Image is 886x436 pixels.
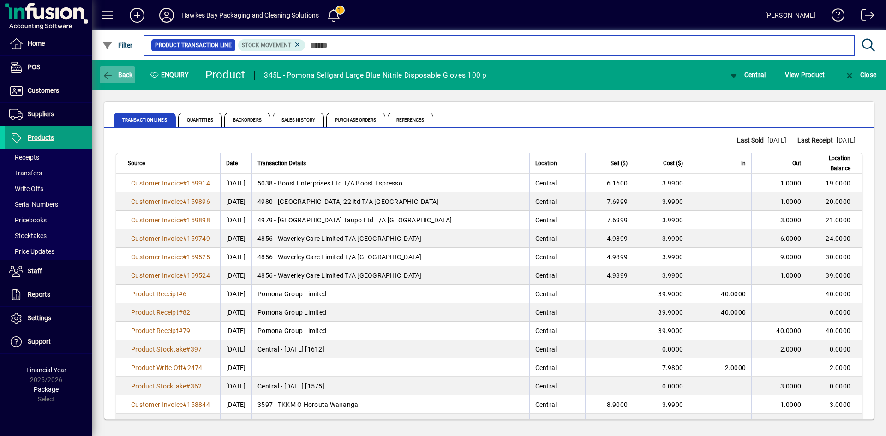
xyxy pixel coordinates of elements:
[264,68,486,83] div: 345L - Pomona Selfgard Large Blue Nitrile Disposable Gloves 100 p
[131,198,183,205] span: Customer Invoice
[183,327,191,334] span: 79
[131,419,183,427] span: Customer Invoice
[220,303,251,322] td: [DATE]
[585,395,641,414] td: 8.9000
[28,338,51,345] span: Support
[780,235,802,242] span: 6.0000
[776,419,801,427] span: 14.0000
[5,197,92,212] a: Serial Numbers
[785,67,825,82] span: View Product
[591,158,636,168] div: Sell ($)
[92,66,143,83] app-page-header-button: Back
[641,322,696,340] td: 39.9000
[535,158,580,168] div: Location
[128,363,206,373] a: Product Write Off#2474
[128,326,194,336] a: Product Receipt#79
[179,309,183,316] span: #
[780,198,802,205] span: 1.0000
[807,358,862,377] td: 2.0000
[131,309,179,316] span: Product Receipt
[251,285,529,303] td: Pomona Group Limited
[220,340,251,358] td: [DATE]
[187,364,203,371] span: 2474
[5,228,92,244] a: Stocktakes
[641,229,696,248] td: 3.9900
[663,158,683,168] span: Cost ($)
[9,216,47,224] span: Pricebooks
[807,266,862,285] td: 39.0000
[183,290,186,298] span: 6
[641,266,696,285] td: 3.9900
[131,327,179,334] span: Product Receipt
[187,198,210,205] span: 159896
[181,8,319,23] div: Hawkes Bay Packaging and Cleaning Solutions
[741,158,746,168] span: In
[535,346,557,353] span: Central
[220,248,251,266] td: [DATE]
[131,364,183,371] span: Product Write Off
[28,63,40,71] span: POS
[183,419,187,427] span: #
[780,179,802,187] span: 1.0000
[641,192,696,211] td: 3.9900
[28,314,51,322] span: Settings
[26,366,66,374] span: Financial Year
[641,285,696,303] td: 39.9000
[131,216,183,224] span: Customer Invoice
[131,401,183,408] span: Customer Invoice
[131,179,183,187] span: Customer Invoice
[220,174,251,192] td: [DATE]
[34,386,59,393] span: Package
[641,414,696,432] td: 55.8600
[765,8,815,23] div: [PERSON_NAME]
[114,113,176,127] span: Transaction Lines
[5,103,92,126] a: Suppliers
[128,158,145,168] span: Source
[131,272,183,279] span: Customer Invoice
[854,2,874,32] a: Logout
[5,56,92,79] a: POS
[767,137,786,144] span: [DATE]
[792,158,801,168] span: Out
[807,303,862,322] td: 0.0000
[5,32,92,55] a: Home
[220,395,251,414] td: [DATE]
[783,66,827,83] button: View Product
[585,192,641,211] td: 7.6999
[807,377,862,395] td: 0.0000
[131,290,179,298] span: Product Receipt
[128,178,213,188] a: Customer Invoice#159914
[844,71,876,78] span: Close
[220,229,251,248] td: [DATE]
[251,377,529,395] td: Central - [DATE] [1575]
[226,158,246,168] div: Date
[585,229,641,248] td: 4.9899
[128,307,194,317] a: Product Receipt#82
[535,198,557,205] span: Central
[128,158,215,168] div: Source
[128,344,205,354] a: Product Stocktake#397
[797,136,837,145] span: Last Receipt
[183,272,187,279] span: #
[535,158,557,168] span: Location
[128,197,213,207] a: Customer Invoice#159896
[5,149,92,165] a: Receipts
[186,382,190,390] span: #
[226,158,238,168] span: Date
[641,340,696,358] td: 0.0000
[257,158,306,168] span: Transaction Details
[641,358,696,377] td: 7.9800
[807,414,862,432] td: 4.0000
[535,272,557,279] span: Central
[205,67,245,82] div: Product
[251,174,529,192] td: 5038 - Boost Enterprises Ltd T/A Boost Espresso
[780,253,802,261] span: 9.0000
[5,260,92,283] a: Staff
[220,414,251,432] td: [DATE]
[251,229,529,248] td: 4856 - Waverley Care Limited T/A [GEOGRAPHIC_DATA]
[273,113,324,127] span: Sales History
[183,309,191,316] span: 82
[102,71,133,78] span: Back
[9,248,54,255] span: Price Updates
[100,66,135,83] button: Back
